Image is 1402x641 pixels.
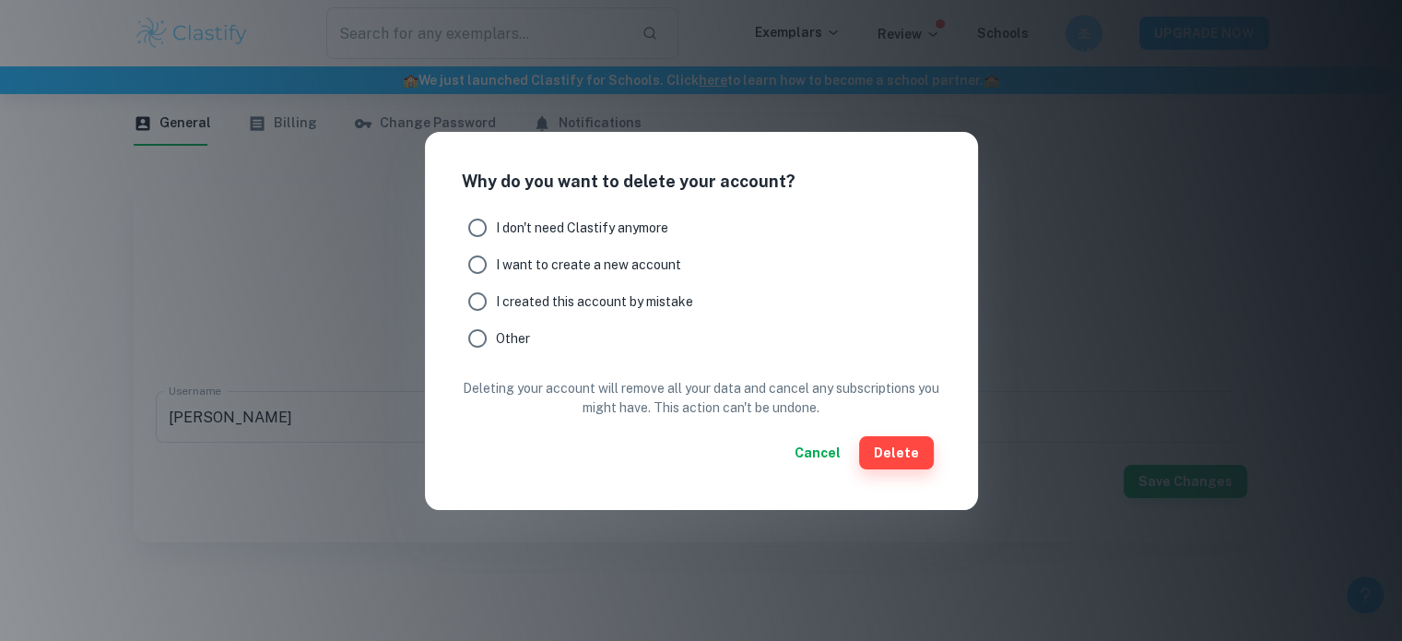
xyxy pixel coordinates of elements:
[496,218,668,238] span: I don't need Clastify anymore
[496,291,693,312] span: I created this account by mistake
[440,147,963,195] h2: Why do you want to delete your account?
[447,379,956,418] p: Deleting your account will remove all your data and cancel any subscriptions you might have. This...
[496,255,681,275] span: I want to create a new account
[496,328,530,349] span: Other
[787,436,848,469] button: Cancel
[859,436,934,469] button: Delete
